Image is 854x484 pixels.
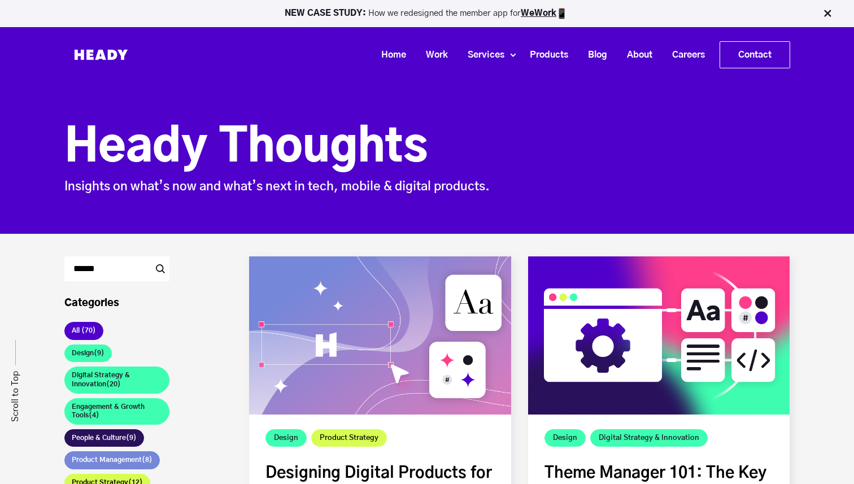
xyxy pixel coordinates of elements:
span: (9) [94,350,104,356]
a: Scroll to Top [10,371,21,422]
p: How we redesigned the member app for [5,8,849,19]
input: Search [64,256,170,281]
a: People & Culture(9) [64,429,144,447]
span: (20) [106,381,121,387]
a: Careers [658,45,711,66]
span: Insights on what’s now and what’s next in tech, mobile & digital products. [64,180,490,193]
span: (4) [89,412,99,418]
a: Products [516,45,574,66]
a: About [613,45,658,66]
a: Digital Strategy & Innovation(20) [64,367,170,393]
a: All (70) [64,322,103,340]
a: WeWork [521,9,556,18]
h3: Categories [64,296,170,311]
span: (9) [126,434,137,441]
a: Design [544,429,586,447]
a: Engagement & Growth Tools(4) [64,398,170,425]
img: Heady_Logo_Web-01 (1) [64,33,138,77]
strong: NEW CASE STUDY: [285,9,368,18]
div: Navigation Menu [149,41,790,68]
a: Home [367,45,412,66]
a: Product Management(8) [64,451,160,469]
a: Design(9) [64,345,112,363]
img: Close Bar [822,8,833,19]
a: Design [265,429,307,447]
a: Blog [574,45,613,66]
a: Product Strategy [311,429,387,447]
img: app emoji [556,8,568,19]
a: Work [412,45,454,66]
span: (8) [142,456,152,463]
h1: Heady Thoughts [64,120,790,176]
a: Services [454,45,510,66]
a: Contact [720,42,790,68]
a: Digital Strategy & Innovation [590,429,708,447]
